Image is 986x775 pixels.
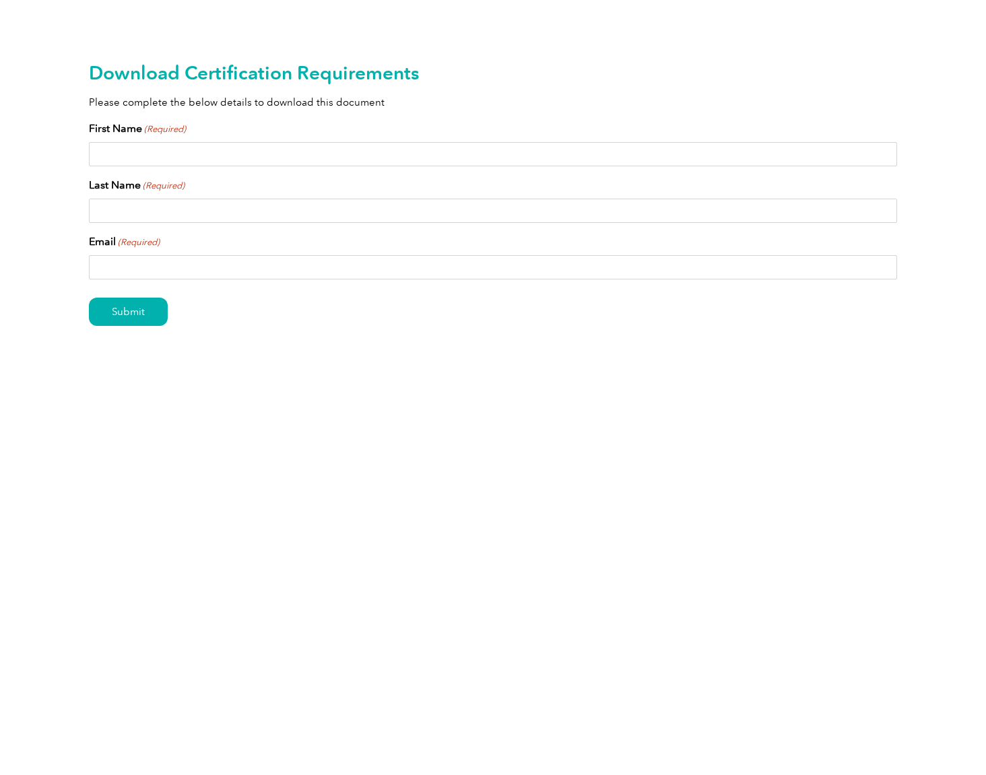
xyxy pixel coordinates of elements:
span: (Required) [117,236,160,249]
span: (Required) [143,123,187,136]
input: Submit [89,298,168,326]
label: Last Name [89,177,185,193]
p: Please complete the below details to download this document [89,95,897,110]
h2: Download Certification Requirements [89,62,897,83]
label: First Name [89,121,186,137]
span: (Required) [142,179,185,193]
label: Email [89,234,160,250]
